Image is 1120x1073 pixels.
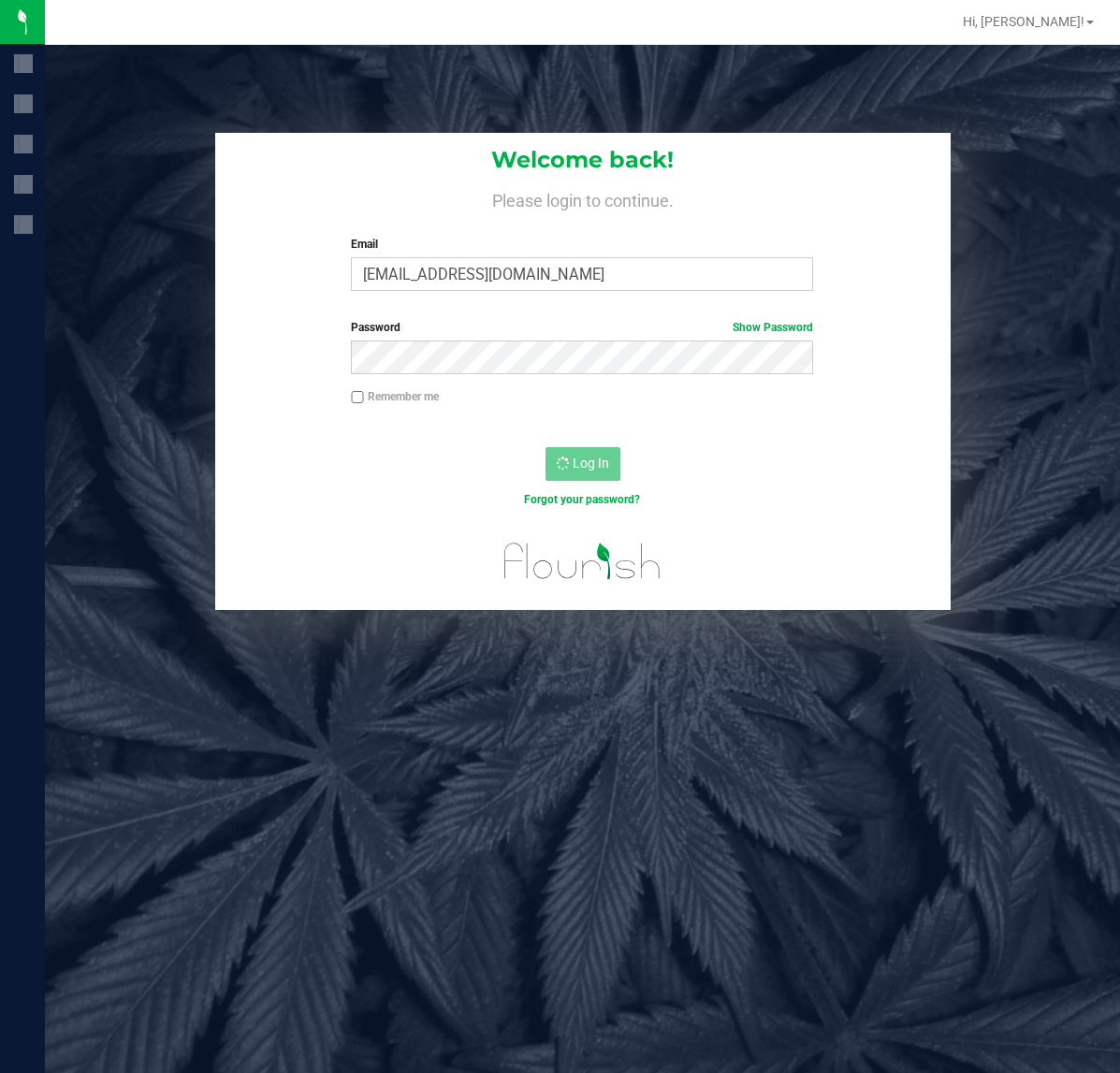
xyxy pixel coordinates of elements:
span: Password [351,321,400,334]
img: flourish_logo.svg [490,528,675,595]
h4: Please login to continue. [215,187,951,210]
button: Log In [545,447,620,481]
h1: Welcome back! [215,148,951,172]
a: Show Password [733,321,813,334]
label: Remember me [351,388,439,405]
label: Email [351,236,813,253]
a: Forgot your password? [524,493,640,506]
span: Hi, [PERSON_NAME]! [963,14,1084,29]
input: Remember me [351,391,364,404]
span: Log In [573,456,609,471]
